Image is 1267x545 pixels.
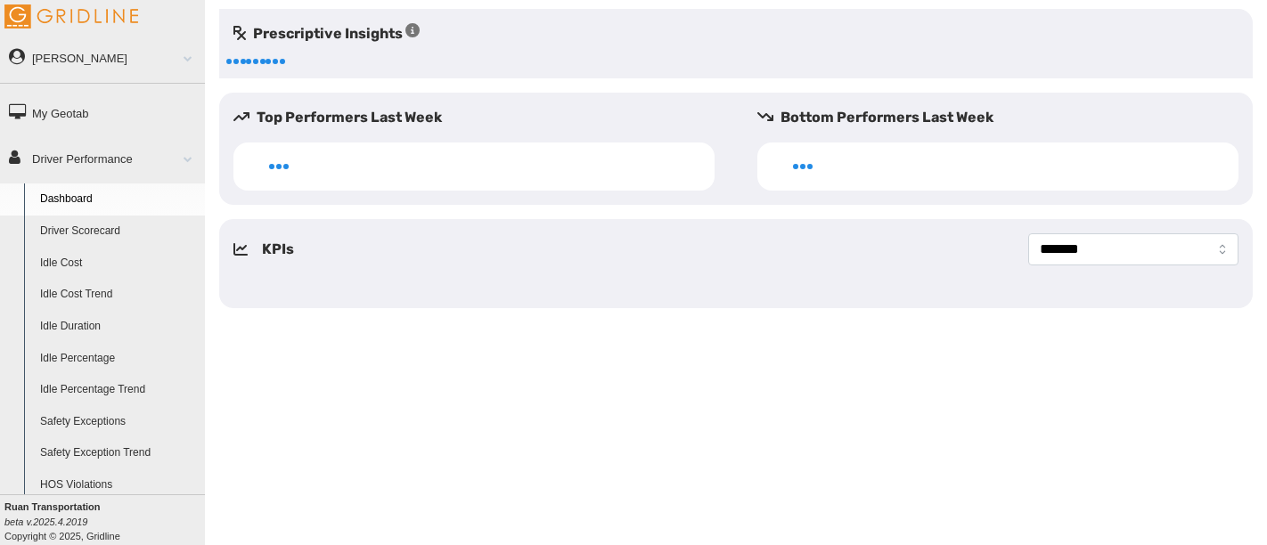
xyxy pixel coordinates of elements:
h5: Bottom Performers Last Week [757,107,1253,128]
img: Gridline [4,4,138,28]
a: HOS Violations [32,469,205,501]
a: Idle Percentage [32,343,205,375]
a: Idle Cost Trend [32,279,205,311]
i: beta v.2025.4.2019 [4,517,87,527]
a: Dashboard [32,183,205,216]
a: Driver Scorecard [32,216,205,248]
a: Safety Exception Trend [32,437,205,469]
a: Idle Cost [32,248,205,280]
h5: Prescriptive Insights [233,23,420,45]
a: Idle Percentage Trend [32,374,205,406]
a: Idle Duration [32,311,205,343]
b: Ruan Transportation [4,501,101,512]
h5: Top Performers Last Week [233,107,729,128]
a: Safety Exceptions [32,406,205,438]
h5: KPIs [262,239,294,260]
div: Copyright © 2025, Gridline [4,500,205,543]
